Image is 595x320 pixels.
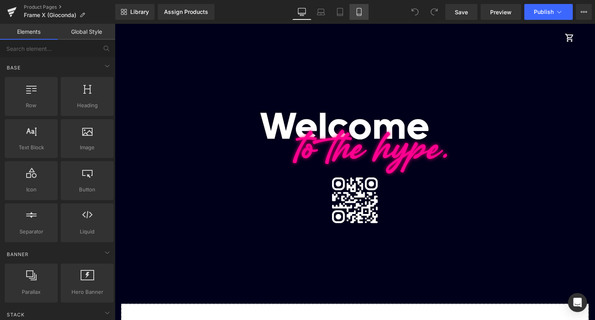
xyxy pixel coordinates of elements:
a: Tablet [330,4,350,20]
div: Domaine [42,47,61,52]
span: Heading [63,101,111,110]
span: Row [7,101,55,110]
div: v 4.0.25 [22,13,39,19]
div: Open Intercom Messenger [568,293,587,312]
span: Stack [6,311,25,318]
button: Undo [407,4,423,20]
a: Panier [447,6,463,22]
a: Desktop [292,4,311,20]
button: More [576,4,592,20]
span: Separator [7,227,55,236]
span: Text Block [7,143,55,152]
div: Domaine: [DOMAIN_NAME] [21,21,90,27]
span: Base [6,64,21,71]
span: Save [455,8,468,16]
div: Mots-clés [100,47,120,52]
span: Icon [7,185,55,194]
span: Button [63,185,111,194]
span: Banner [6,251,29,258]
span: Image [63,143,111,152]
span: Frame X (Gioconda) [24,12,76,18]
span: Liquid [63,227,111,236]
button: Redo [426,4,442,20]
button: Publish [524,4,573,20]
a: Global Style [58,24,115,40]
span: Publish [534,9,554,15]
span: Library [130,8,149,15]
a: New Library [115,4,155,20]
div: Assign Products [164,9,208,15]
img: tab_domain_overview_orange.svg [33,46,39,52]
span: Parallax [7,288,55,296]
img: logo_orange.svg [13,13,19,19]
span: Preview [490,8,512,16]
img: website_grey.svg [13,21,19,27]
span: shopping_cart [450,9,460,19]
a: Laptop [311,4,330,20]
a: Preview [481,4,521,20]
a: Product Pages [24,4,115,10]
span: Hero Banner [63,288,111,296]
img: tab_keywords_by_traffic_grey.svg [91,46,98,52]
a: Mobile [350,4,369,20]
